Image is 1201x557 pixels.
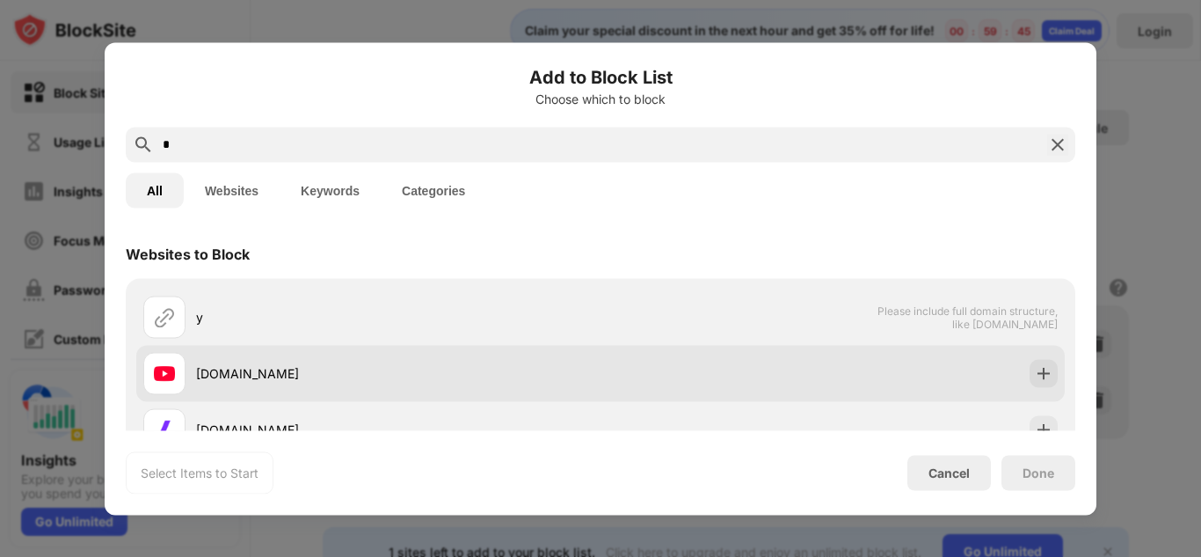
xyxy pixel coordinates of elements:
div: y [196,308,600,326]
h6: Add to Block List [126,63,1075,90]
img: favicons [154,419,175,440]
div: Websites to Block [126,245,250,262]
div: [DOMAIN_NAME] [196,421,600,439]
div: Cancel [928,465,970,480]
img: url.svg [154,306,175,327]
div: Choose which to block [126,92,1075,106]
span: Please include full domain structure, like [DOMAIN_NAME] [877,304,1058,330]
div: Select Items to Start [141,464,258,481]
img: favicons [154,363,175,384]
img: search.svg [133,134,154,155]
img: search-close [1047,134,1068,155]
button: Categories [381,172,486,208]
div: Done [1023,465,1054,480]
button: Websites [184,172,280,208]
div: [DOMAIN_NAME] [196,364,600,383]
button: All [126,172,184,208]
button: Keywords [280,172,381,208]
